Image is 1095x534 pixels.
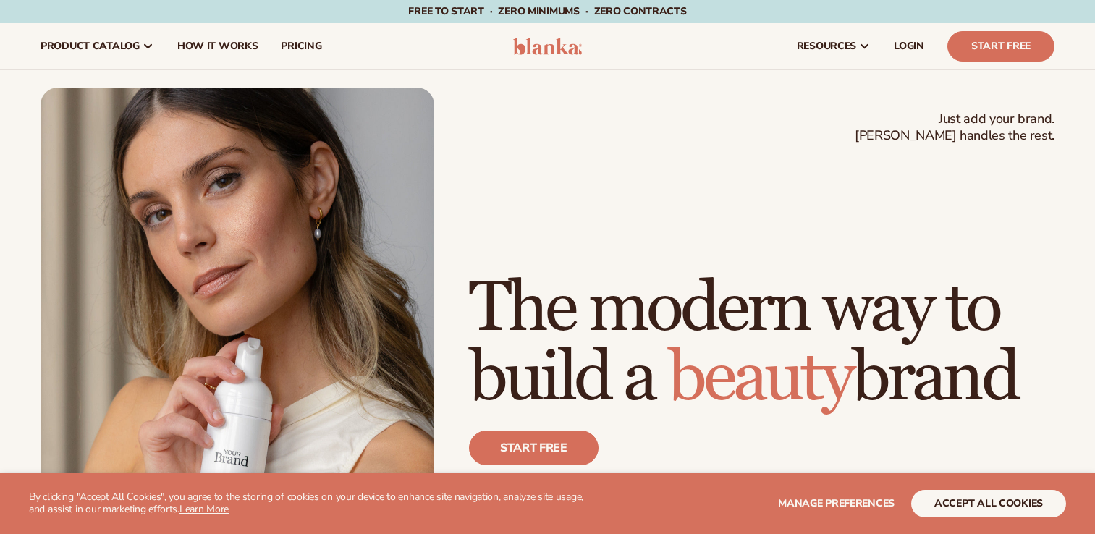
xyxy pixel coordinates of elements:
[469,431,599,465] a: Start free
[785,23,882,69] a: resources
[469,274,1054,413] h1: The modern way to build a brand
[177,41,258,52] span: How It Works
[911,490,1066,517] button: accept all cookies
[778,490,895,517] button: Manage preferences
[41,41,140,52] span: product catalog
[513,38,582,55] img: logo
[894,41,924,52] span: LOGIN
[797,41,856,52] span: resources
[29,491,594,516] p: By clicking "Accept All Cookies", you agree to the storing of cookies on your device to enhance s...
[778,496,895,510] span: Manage preferences
[882,23,936,69] a: LOGIN
[668,336,852,420] span: beauty
[855,111,1054,145] span: Just add your brand. [PERSON_NAME] handles the rest.
[281,41,321,52] span: pricing
[269,23,333,69] a: pricing
[179,502,229,516] a: Learn More
[166,23,270,69] a: How It Works
[29,23,166,69] a: product catalog
[408,4,686,18] span: Free to start · ZERO minimums · ZERO contracts
[947,31,1054,62] a: Start Free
